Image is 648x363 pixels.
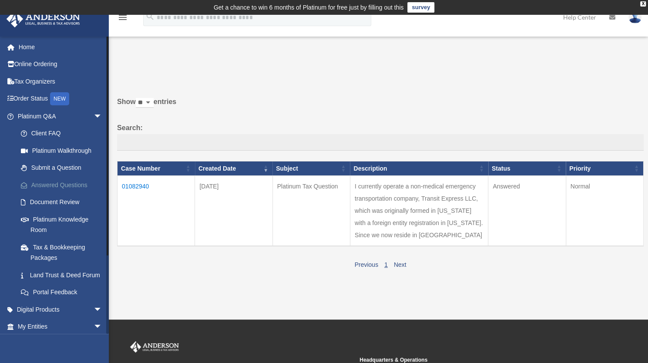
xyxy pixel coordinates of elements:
[195,176,272,246] td: [DATE]
[12,159,115,177] a: Submit a Question
[6,38,115,56] a: Home
[354,261,378,268] a: Previous
[566,161,643,176] th: Priority: activate to sort column ascending
[4,10,83,27] img: Anderson Advisors Platinum Portal
[628,11,641,24] img: User Pic
[128,341,181,353] img: Anderson Advisors Platinum Portal
[12,125,115,142] a: Client FAQ
[214,2,404,13] div: Get a chance to win 6 months of Platinum for free just by filling out this
[50,92,69,105] div: NEW
[566,176,643,246] td: Normal
[12,211,115,239] a: Platinum Knowledge Room
[12,142,115,159] a: Platinum Walkthrough
[350,161,488,176] th: Description: activate to sort column ascending
[136,98,154,108] select: Showentries
[12,284,115,301] a: Portal Feedback
[272,176,350,246] td: Platinum Tax Question
[117,96,644,117] label: Show entries
[145,12,155,21] i: search
[94,108,111,125] span: arrow_drop_down
[488,161,566,176] th: Status: activate to sort column ascending
[6,108,115,125] a: Platinum Q&Aarrow_drop_down
[272,161,350,176] th: Subject: activate to sort column ascending
[12,239,115,266] a: Tax & Bookkeeping Packages
[118,12,128,23] i: menu
[350,176,488,246] td: I currently operate a non-medical emergency transportation company, Transit Express LLC, which wa...
[6,73,115,90] a: Tax Organizers
[12,176,115,194] a: Answered Questions
[118,15,128,23] a: menu
[117,122,644,151] label: Search:
[195,161,272,176] th: Created Date: activate to sort column ascending
[488,176,566,246] td: Answered
[94,318,111,336] span: arrow_drop_down
[118,161,195,176] th: Case Number: activate to sort column ascending
[6,56,115,73] a: Online Ordering
[640,1,646,7] div: close
[384,261,388,268] a: 1
[6,318,115,336] a: My Entitiesarrow_drop_down
[394,261,406,268] a: Next
[118,176,195,246] td: 01082940
[12,266,115,284] a: Land Trust & Deed Forum
[117,134,644,151] input: Search:
[6,301,115,318] a: Digital Productsarrow_drop_down
[407,2,434,13] a: survey
[12,194,115,211] a: Document Review
[94,301,111,319] span: arrow_drop_down
[6,90,115,108] a: Order StatusNEW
